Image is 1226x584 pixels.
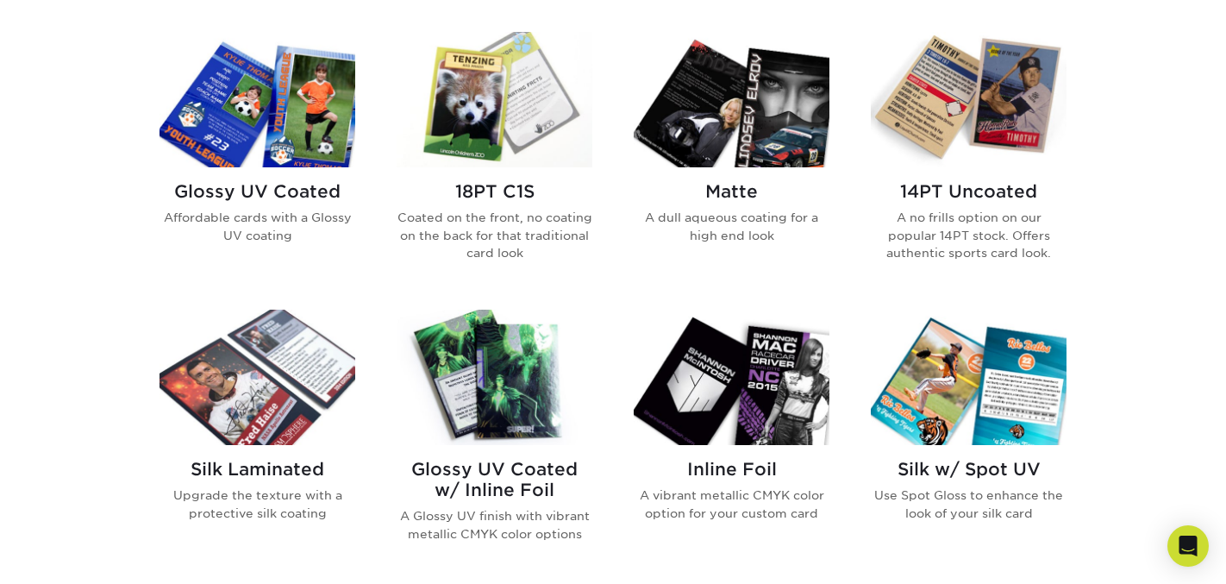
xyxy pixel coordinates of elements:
a: 18PT C1S Trading Cards 18PT C1S Coated on the front, no coating on the back for that traditional ... [397,32,592,289]
iframe: Google Customer Reviews [4,531,147,578]
img: Glossy UV Coated Trading Cards [160,32,355,167]
p: Affordable cards with a Glossy UV coating [160,209,355,244]
h2: Matte [634,181,829,202]
img: Matte Trading Cards [634,32,829,167]
a: Glossy UV Coated w/ Inline Foil Trading Cards Glossy UV Coated w/ Inline Foil A Glossy UV finish ... [397,310,592,570]
img: Silk w/ Spot UV Trading Cards [871,310,1066,445]
p: A no frills option on our popular 14PT stock. Offers authentic sports card look. [871,209,1066,261]
img: Silk Laminated Trading Cards [160,310,355,445]
p: Use Spot Gloss to enhance the look of your silk card [871,487,1066,522]
h2: Glossy UV Coated [160,181,355,202]
img: 18PT C1S Trading Cards [397,32,592,167]
a: Inline Foil Trading Cards Inline Foil A vibrant metallic CMYK color option for your custom card [634,310,829,570]
img: Inline Foil Trading Cards [634,310,829,445]
a: 14PT Uncoated Trading Cards 14PT Uncoated A no frills option on our popular 14PT stock. Offers au... [871,32,1066,289]
p: A dull aqueous coating for a high end look [634,209,829,244]
h2: 14PT Uncoated [871,181,1066,202]
h2: Inline Foil [634,459,829,480]
h2: Silk w/ Spot UV [871,459,1066,480]
h2: Glossy UV Coated w/ Inline Foil [397,459,592,500]
a: Silk Laminated Trading Cards Silk Laminated Upgrade the texture with a protective silk coating [160,310,355,570]
h2: Silk Laminated [160,459,355,480]
img: 14PT Uncoated Trading Cards [871,32,1066,167]
img: Glossy UV Coated w/ Inline Foil Trading Cards [397,310,592,445]
h2: 18PT C1S [397,181,592,202]
a: Silk w/ Spot UV Trading Cards Silk w/ Spot UV Use Spot Gloss to enhance the look of your silk card [871,310,1066,570]
a: Matte Trading Cards Matte A dull aqueous coating for a high end look [634,32,829,289]
p: Coated on the front, no coating on the back for that traditional card look [397,209,592,261]
a: Glossy UV Coated Trading Cards Glossy UV Coated Affordable cards with a Glossy UV coating [160,32,355,289]
p: A Glossy UV finish with vibrant metallic CMYK color options [397,507,592,543]
p: Upgrade the texture with a protective silk coating [160,487,355,522]
div: Open Intercom Messenger [1167,525,1209,567]
p: A vibrant metallic CMYK color option for your custom card [634,487,829,522]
